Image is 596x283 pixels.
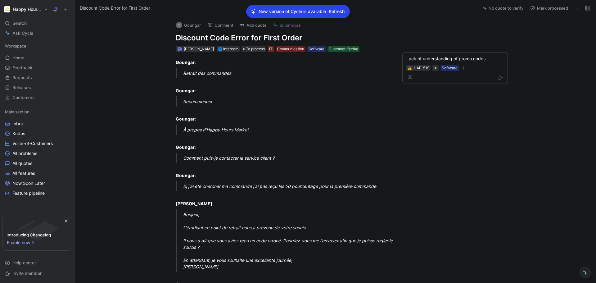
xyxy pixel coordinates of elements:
button: Enable now [7,239,36,247]
div: Bonjour, L'étudiant en point de retrait nous a prévenu de votre soucis. Il nous a dit que vous av... [183,211,398,270]
div: Software [309,46,324,52]
div: Intercom [223,46,238,52]
div: À propos d’Happy Hours Market [183,126,398,133]
div: Main section [2,107,72,116]
img: ⚠️ [408,66,412,70]
a: All problems [2,149,72,158]
span: Customers [12,94,35,101]
span: All problems [12,150,37,157]
strong: [PERSON_NAME] [176,201,212,206]
div: G [176,22,182,28]
div: : [176,59,391,66]
span: Summarize [280,22,301,28]
strong: Goungar [176,144,195,150]
a: Requests [2,73,72,82]
a: Customers [2,93,72,102]
span: Workspace [5,43,26,49]
span: Kudos [12,130,25,137]
div: bj j'ai été chercher ma commande j'ai pas reçu les 20 pourcentage pour la première commande [183,183,398,189]
img: Happy Hours Market [4,6,10,12]
div: Invite member [2,269,72,278]
div: : [176,81,391,94]
span: Releases [12,84,31,91]
button: Comment [205,21,236,30]
span: Feature pipeline [12,190,45,196]
div: Workspace [2,41,72,51]
div: IT [269,46,273,52]
div: Comment puis-je contacter le service client ? [183,155,398,161]
strong: Goungar [176,88,195,93]
a: Feature pipeline [2,189,72,198]
span: Enable now [7,239,31,246]
button: Happy Hours MarketHappy Hours Market [2,5,50,14]
button: Mark processed [527,4,571,12]
span: Voice-of-Customers [12,140,53,147]
div: : [176,194,391,207]
span: Inbox [12,121,24,127]
div: Customer-facing [329,46,358,52]
div: Search [2,19,72,28]
span: Ask Cycle [12,30,33,37]
span: Help center [12,260,36,265]
button: No quote to verify [480,4,526,12]
div: HAP-519 [414,65,429,71]
a: All quotes [2,159,72,168]
div: : [176,166,391,179]
div: Retrait des commandes [183,70,398,76]
img: avatar [178,48,181,51]
span: Invite member [12,271,42,276]
div: Lack of understanding of promo codes [406,55,504,62]
span: Home [12,55,24,61]
span: Refresh [329,8,345,15]
a: Home [2,53,72,62]
h1: Happy Hours Market [13,7,42,12]
a: All features [2,169,72,178]
span: To process [246,46,265,52]
a: Now Soon Later [2,179,72,188]
div: : [176,137,391,150]
strong: Goungar [176,173,195,178]
div: Software [442,65,458,71]
button: Refresh [328,7,345,16]
a: Inbox [2,119,72,128]
span: Main section [5,109,29,115]
span: [PERSON_NAME] [184,47,214,51]
strong: Goungar [176,60,195,65]
span: Now Soon Later [12,180,45,186]
span: Requests [12,75,32,81]
div: Recommencer [183,98,398,105]
button: Add quote [237,21,269,30]
div: Communication [277,46,304,52]
div: Introducing Changelog [7,231,51,239]
div: : [176,109,391,122]
div: Help center [2,258,72,267]
img: bg-BLZuj68n.svg [8,215,66,247]
a: Ask Cycle [2,29,72,38]
div: Main sectionInboxKudosVoice-of-CustomersAll problemsAll quotesAll featuresNow Soon LaterFeature p... [2,107,72,198]
span: All quotes [12,160,32,167]
span: Feedback [12,65,33,71]
button: Summarize [270,21,304,30]
strong: Goungar [176,116,195,121]
p: New version of Cycle is available [259,8,326,15]
a: Kudos [2,129,72,138]
span: Search [12,20,27,27]
div: To process [242,46,266,52]
button: GGoungar [173,21,204,30]
a: Releases [2,83,72,92]
h1: Discount Code Error for First Order [176,33,391,43]
a: Voice-of-Customers [2,139,72,148]
span: All features [12,170,35,176]
a: Feedback [2,63,72,72]
span: Discount Code Error for First Order [80,4,150,12]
